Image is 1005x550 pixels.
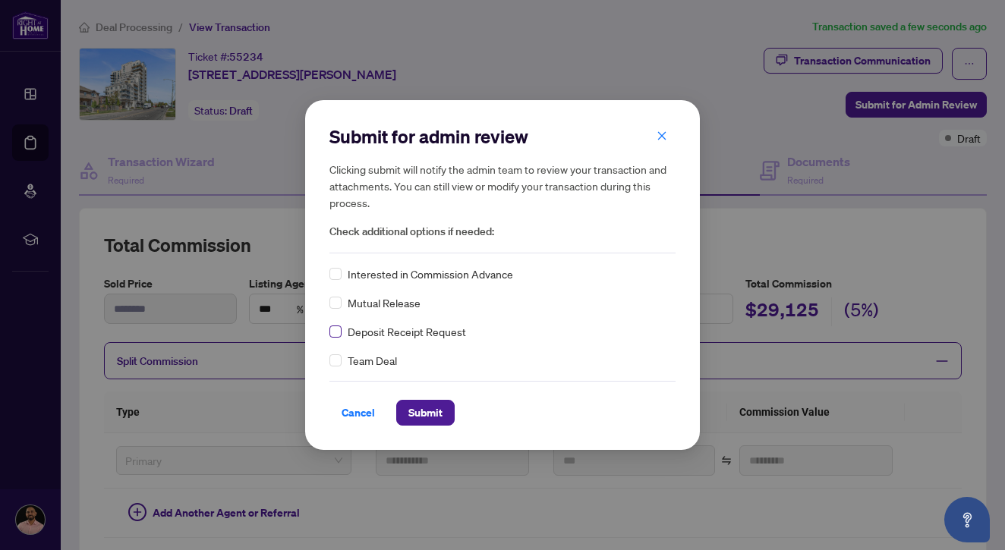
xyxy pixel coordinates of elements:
button: Open asap [944,497,990,542]
button: Submit [396,400,455,426]
span: Cancel [342,401,375,425]
span: Submit [408,401,443,425]
span: Check additional options if needed: [329,223,676,240]
span: Interested in Commission Advance [348,266,513,282]
button: Cancel [329,400,387,426]
span: Deposit Receipt Request [348,323,466,340]
span: close [657,130,667,141]
span: Team Deal [348,352,397,369]
h5: Clicking submit will notify the admin team to review your transaction and attachments. You can st... [329,161,676,211]
span: Mutual Release [348,294,421,311]
h2: Submit for admin review [329,124,676,149]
